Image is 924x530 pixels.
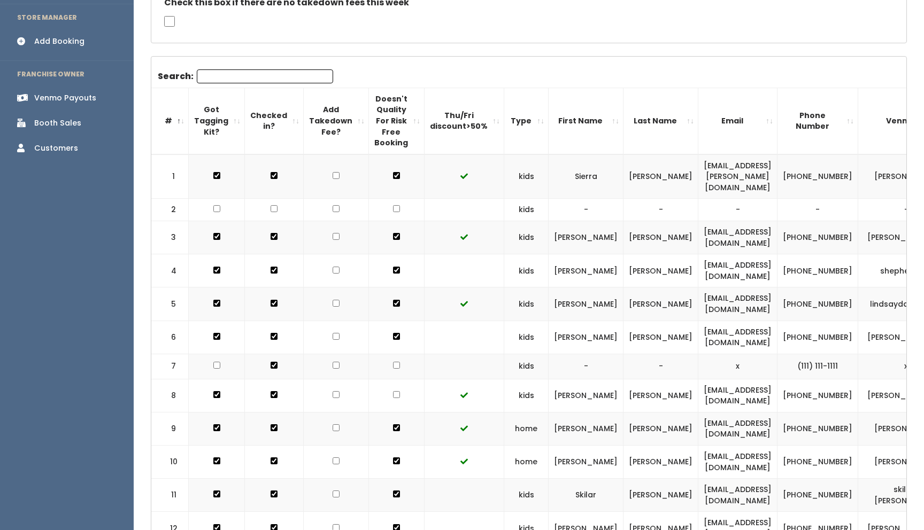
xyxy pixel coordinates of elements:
[369,88,425,154] th: Doesn't Quality For Risk Free Booking : activate to sort column ascending
[549,88,623,154] th: First Name: activate to sort column ascending
[623,479,698,512] td: [PERSON_NAME]
[189,88,245,154] th: Got Tagging Kit?: activate to sort column ascending
[34,118,81,129] div: Booth Sales
[777,446,858,479] td: [PHONE_NUMBER]
[151,199,189,221] td: 2
[623,154,698,199] td: [PERSON_NAME]
[698,254,777,287] td: [EMAIL_ADDRESS][DOMAIN_NAME]
[549,412,623,445] td: [PERSON_NAME]
[623,221,698,254] td: [PERSON_NAME]
[151,412,189,445] td: 9
[151,446,189,479] td: 10
[34,92,96,104] div: Venmo Payouts
[151,321,189,354] td: 6
[504,154,549,199] td: kids
[504,379,549,412] td: kids
[151,354,189,379] td: 7
[698,479,777,512] td: [EMAIL_ADDRESS][DOMAIN_NAME]
[777,354,858,379] td: (111) 111-1111
[777,287,858,321] td: [PHONE_NUMBER]
[504,254,549,287] td: kids
[197,69,333,83] input: Search:
[777,199,858,221] td: -
[504,321,549,354] td: kids
[549,379,623,412] td: [PERSON_NAME]
[151,379,189,412] td: 8
[623,379,698,412] td: [PERSON_NAME]
[151,254,189,287] td: 4
[151,88,189,154] th: #: activate to sort column descending
[623,287,698,321] td: [PERSON_NAME]
[158,69,333,83] label: Search:
[504,221,549,254] td: kids
[34,143,78,154] div: Customers
[623,354,698,379] td: -
[504,479,549,512] td: kids
[549,287,623,321] td: [PERSON_NAME]
[777,412,858,445] td: [PHONE_NUMBER]
[245,88,304,154] th: Checked in?: activate to sort column ascending
[151,479,189,512] td: 11
[698,154,777,199] td: [EMAIL_ADDRESS][PERSON_NAME][DOMAIN_NAME]
[623,412,698,445] td: [PERSON_NAME]
[151,154,189,199] td: 1
[777,88,858,154] th: Phone Number: activate to sort column ascending
[698,199,777,221] td: -
[549,354,623,379] td: -
[698,446,777,479] td: [EMAIL_ADDRESS][DOMAIN_NAME]
[504,287,549,321] td: kids
[623,254,698,287] td: [PERSON_NAME]
[549,254,623,287] td: [PERSON_NAME]
[425,88,504,154] th: Thu/Fri discount&gt;50%: activate to sort column ascending
[34,36,84,47] div: Add Booking
[623,321,698,354] td: [PERSON_NAME]
[504,412,549,445] td: home
[777,154,858,199] td: [PHONE_NUMBER]
[549,479,623,512] td: Skilar
[777,479,858,512] td: [PHONE_NUMBER]
[504,446,549,479] td: home
[698,321,777,354] td: [EMAIL_ADDRESS][DOMAIN_NAME]
[698,379,777,412] td: [EMAIL_ADDRESS][DOMAIN_NAME]
[623,446,698,479] td: [PERSON_NAME]
[777,379,858,412] td: [PHONE_NUMBER]
[151,287,189,321] td: 5
[549,221,623,254] td: [PERSON_NAME]
[777,321,858,354] td: [PHONE_NUMBER]
[549,199,623,221] td: -
[504,88,549,154] th: Type: activate to sort column ascending
[549,321,623,354] td: [PERSON_NAME]
[698,354,777,379] td: x
[698,412,777,445] td: [EMAIL_ADDRESS][DOMAIN_NAME]
[623,199,698,221] td: -
[698,287,777,321] td: [EMAIL_ADDRESS][DOMAIN_NAME]
[777,254,858,287] td: [PHONE_NUMBER]
[549,154,623,199] td: Sierra
[623,88,698,154] th: Last Name: activate to sort column ascending
[304,88,369,154] th: Add Takedown Fee?: activate to sort column ascending
[698,221,777,254] td: [EMAIL_ADDRESS][DOMAIN_NAME]
[504,354,549,379] td: kids
[549,446,623,479] td: [PERSON_NAME]
[777,221,858,254] td: [PHONE_NUMBER]
[151,221,189,254] td: 3
[504,199,549,221] td: kids
[698,88,777,154] th: Email: activate to sort column ascending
